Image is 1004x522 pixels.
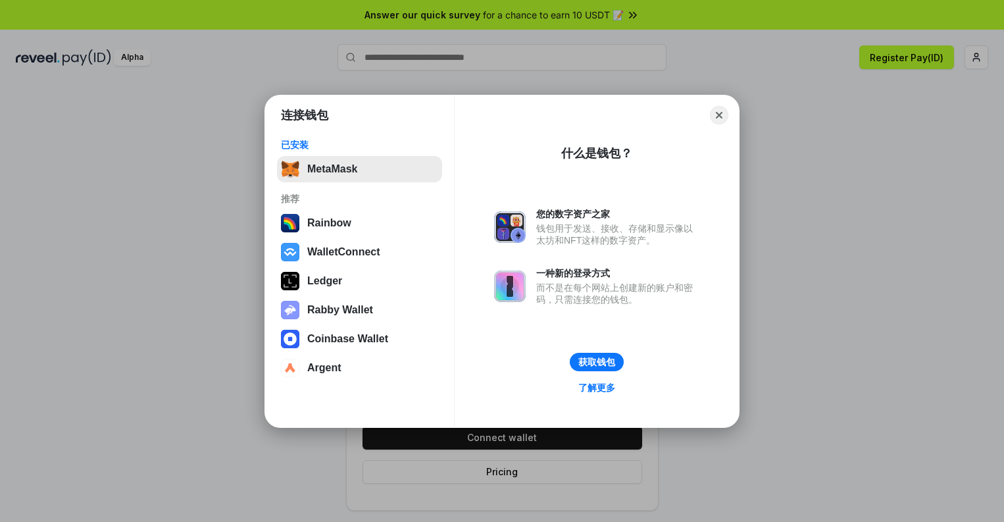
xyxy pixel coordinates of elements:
img: svg+xml,%3Csvg%20width%3D%2228%22%20height%3D%2228%22%20viewBox%3D%220%200%2028%2028%22%20fill%3D... [281,330,299,348]
button: MetaMask [277,156,442,182]
button: WalletConnect [277,239,442,265]
div: 获取钱包 [578,356,615,368]
button: Argent [277,355,442,381]
div: Coinbase Wallet [307,333,388,345]
div: 钱包用于发送、接收、存储和显示像以太坊和NFT这样的数字资产。 [536,222,699,246]
div: 您的数字资产之家 [536,208,699,220]
button: Rainbow [277,210,442,236]
div: 已安装 [281,139,438,151]
div: WalletConnect [307,246,380,258]
h1: 连接钱包 [281,107,328,123]
button: 获取钱包 [570,353,624,371]
div: 一种新的登录方式 [536,267,699,279]
button: Ledger [277,268,442,294]
div: Ledger [307,275,342,287]
img: svg+xml,%3Csvg%20xmlns%3D%22http%3A%2F%2Fwww.w3.org%2F2000%2Fsvg%22%20fill%3D%22none%22%20viewBox... [281,301,299,319]
img: svg+xml,%3Csvg%20xmlns%3D%22http%3A%2F%2Fwww.w3.org%2F2000%2Fsvg%22%20width%3D%2228%22%20height%3... [281,272,299,290]
img: svg+xml,%3Csvg%20width%3D%22120%22%20height%3D%22120%22%20viewBox%3D%220%200%20120%20120%22%20fil... [281,214,299,232]
button: Rabby Wallet [277,297,442,323]
img: svg+xml,%3Csvg%20width%3D%2228%22%20height%3D%2228%22%20viewBox%3D%220%200%2028%2028%22%20fill%3D... [281,243,299,261]
button: Coinbase Wallet [277,326,442,352]
div: 什么是钱包？ [561,145,632,161]
button: Close [710,106,728,124]
div: Rainbow [307,217,351,229]
img: svg+xml,%3Csvg%20fill%3D%22none%22%20height%3D%2233%22%20viewBox%3D%220%200%2035%2033%22%20width%... [281,160,299,178]
div: 推荐 [281,193,438,205]
img: svg+xml,%3Csvg%20xmlns%3D%22http%3A%2F%2Fwww.w3.org%2F2000%2Fsvg%22%20fill%3D%22none%22%20viewBox... [494,271,526,302]
img: svg+xml,%3Csvg%20xmlns%3D%22http%3A%2F%2Fwww.w3.org%2F2000%2Fsvg%22%20fill%3D%22none%22%20viewBox... [494,211,526,243]
div: Argent [307,362,341,374]
div: 了解更多 [578,382,615,394]
div: MetaMask [307,163,357,175]
div: Rabby Wallet [307,304,373,316]
a: 了解更多 [570,379,623,396]
div: 而不是在每个网站上创建新的账户和密码，只需连接您的钱包。 [536,282,699,305]
img: svg+xml,%3Csvg%20width%3D%2228%22%20height%3D%2228%22%20viewBox%3D%220%200%2028%2028%22%20fill%3D... [281,359,299,377]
